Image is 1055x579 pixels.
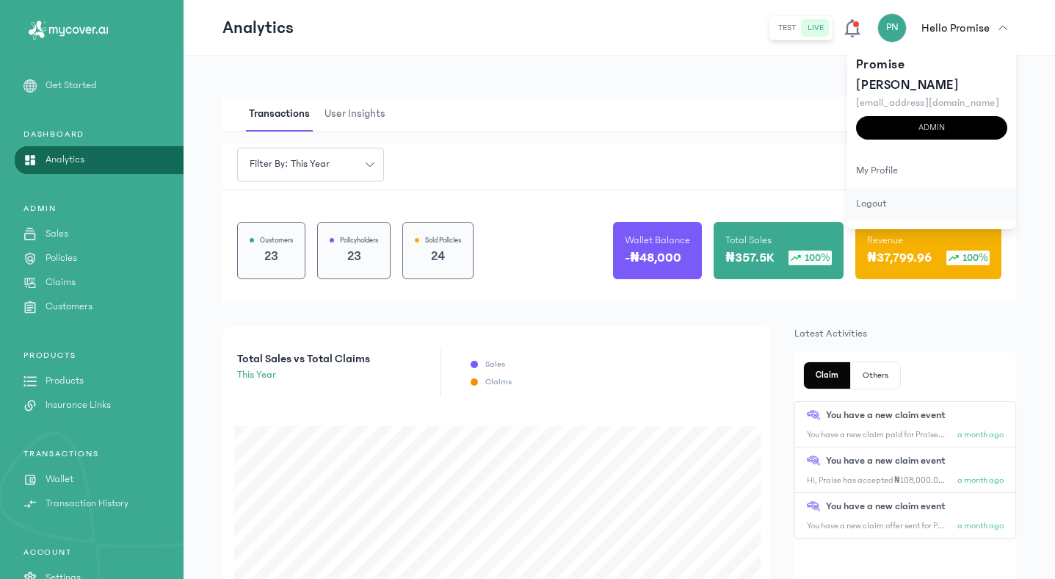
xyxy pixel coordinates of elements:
[794,326,1016,341] p: Latest Activities
[260,234,293,246] p: Customers
[330,246,378,267] p: 23
[867,248,932,268] p: ₦37,799.96
[826,453,946,469] p: You have a new claim event
[237,148,384,181] button: Filter by: this year
[957,475,1004,486] p: a month ago
[415,246,461,267] p: 24
[851,362,900,389] button: Others
[625,248,681,268] p: -₦48,000
[957,520,1004,532] p: a month ago
[802,19,830,37] button: live
[46,373,84,389] p: Products
[46,152,84,168] p: Analytics
[46,78,97,93] p: Get Started
[46,496,128,511] p: Transaction History
[946,251,990,265] div: 100%
[46,472,73,487] p: Wallet
[222,16,294,40] p: Analytics
[772,19,802,37] button: test
[856,96,1007,110] p: [EMAIL_ADDRESS][DOMAIN_NAME]
[877,13,907,43] div: PN
[625,233,690,248] p: Wallet Balance
[807,475,946,486] p: Hi, Praise has accepted ₦108,000.00 as compensation for their claim
[485,359,505,370] p: Sales
[826,499,946,514] p: You have a new claim event
[847,187,1016,220] div: logout
[807,520,946,532] p: You have a new claim offer sent for Praise - [EMAIL_ADDRESS][DOMAIN_NAME].
[46,251,77,266] p: Policies
[807,429,946,441] p: You have a new claim paid for Praise - [EMAIL_ADDRESS][DOMAIN_NAME].
[46,275,76,290] p: Claims
[804,362,851,389] button: Claim
[46,299,93,314] p: Customers
[867,233,903,248] p: Revenue
[921,19,990,37] p: Hello Promise
[957,429,1004,441] p: a month ago
[237,350,370,367] p: Total Sales vs Total Claims
[237,367,370,383] p: this year
[246,97,313,132] span: Transactions
[340,234,378,246] p: Policyholders
[241,157,338,172] span: Filter by: this year
[322,97,397,132] button: User Insights
[856,116,1007,140] div: admin
[322,97,388,132] span: User Insights
[425,234,461,246] p: Sold Policies
[725,233,772,248] p: Total Sales
[847,154,1016,187] div: my profile
[46,226,68,242] p: Sales
[856,54,1007,96] p: Promise [PERSON_NAME]
[485,376,512,388] p: Claims
[877,13,1016,43] button: PNHello Promise
[788,251,832,265] div: 100%
[725,248,774,268] p: ₦357.5K
[250,246,293,267] p: 23
[246,97,322,132] button: Transactions
[826,408,946,423] p: You have a new claim event
[46,398,111,413] p: Insurance Links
